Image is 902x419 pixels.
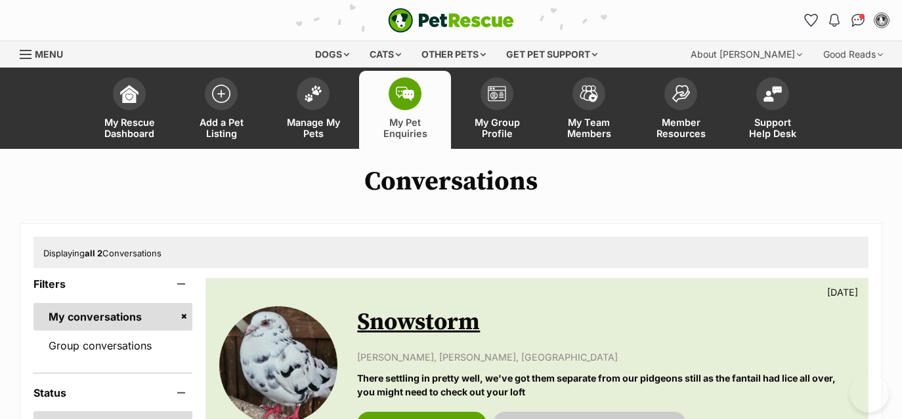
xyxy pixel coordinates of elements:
[871,10,892,31] button: My account
[829,14,840,27] img: notifications-46538b983faf8c2785f20acdc204bb7945ddae34d4c08c2a6579f10ce5e182be.svg
[875,14,888,27] img: Sonja Olsen profile pic
[85,248,102,258] strong: all 2
[33,303,192,330] a: My conversations
[681,41,811,68] div: About [PERSON_NAME]
[306,41,358,68] div: Dogs
[359,71,451,149] a: My Pet Enquiries
[559,117,618,139] span: My Team Members
[175,71,267,149] a: Add a Pet Listing
[814,41,892,68] div: Good Reads
[800,10,892,31] ul: Account quick links
[488,86,506,102] img: group-profile-icon-3fa3cf56718a62981997c0bc7e787c4b2cf8bcc04b72c1350f741eb67cf2f40e.svg
[635,71,727,149] a: Member Resources
[672,85,690,102] img: member-resources-icon-8e73f808a243e03378d46382f2149f9095a855e16c252ad45f914b54edf8863c.svg
[20,41,72,65] a: Menu
[192,117,251,139] span: Add a Pet Listing
[396,87,414,101] img: pet-enquiries-icon-7e3ad2cf08bfb03b45e93fb7055b45f3efa6380592205ae92323e6603595dc1f.svg
[543,71,635,149] a: My Team Members
[388,8,514,33] a: PetRescue
[284,117,343,139] span: Manage My Pets
[743,117,802,139] span: Support Help Desk
[357,350,855,364] p: [PERSON_NAME], [PERSON_NAME], [GEOGRAPHIC_DATA]
[267,71,359,149] a: Manage My Pets
[357,308,480,337] a: Snowstorm
[763,86,782,102] img: help-desk-icon-fdf02630f3aa405de69fd3d07c3f3aa587a6932b1a1747fa1d2bba05be0121f9.svg
[851,14,865,27] img: chat-41dd97257d64d25036548639549fe6c8038ab92f7586957e7f3b1b290dea8141.svg
[33,332,192,359] a: Group conversations
[212,85,230,103] img: add-pet-listing-icon-0afa8454b4691262ce3f59096e99ab1cd57d4a30225e0717b998d2c9b9846f56.svg
[827,285,858,299] p: [DATE]
[83,71,175,149] a: My Rescue Dashboard
[35,49,63,60] span: Menu
[580,85,598,102] img: team-members-icon-5396bd8760b3fe7c0b43da4ab00e1e3bb1a5d9ba89233759b79545d2d3fc5d0d.svg
[33,387,192,399] header: Status
[651,117,710,139] span: Member Resources
[304,85,322,102] img: manage-my-pets-icon-02211641906a0b7f246fdf0571729dbe1e7629f14944591b6c1af311fb30b64b.svg
[412,41,495,68] div: Other pets
[357,371,855,399] p: There settling in pretty well, we've got them separate from our pidgeons still as the fantail had...
[33,278,192,290] header: Filters
[100,117,159,139] span: My Rescue Dashboard
[43,248,161,258] span: Displaying Conversations
[848,10,869,31] a: Conversations
[376,117,435,139] span: My Pet Enquiries
[497,41,607,68] div: Get pet support
[849,373,889,412] iframe: Help Scout Beacon - Open
[388,8,514,33] img: logo-e224e6f780fb5917bec1dbf3a21bbac754714ae5b6737aabdf751b685950b380.svg
[120,85,139,103] img: dashboard-icon-eb2f2d2d3e046f16d808141f083e7271f6b2e854fb5c12c21221c1fb7104beca.svg
[727,71,819,149] a: Support Help Desk
[800,10,821,31] a: Favourites
[467,117,526,139] span: My Group Profile
[451,71,543,149] a: My Group Profile
[824,10,845,31] button: Notifications
[360,41,410,68] div: Cats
